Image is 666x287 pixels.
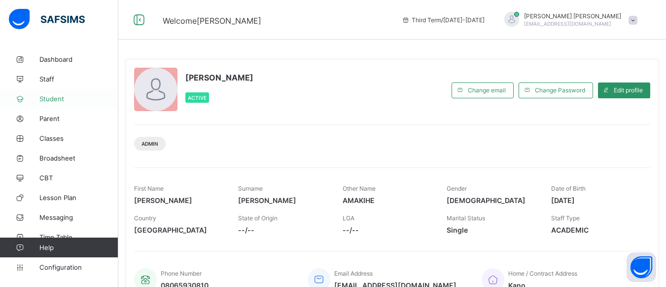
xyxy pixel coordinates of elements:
[447,226,536,234] span: Single
[238,185,263,192] span: Surname
[551,214,580,222] span: Staff Type
[9,9,85,30] img: safsims
[614,86,643,94] span: Edit profile
[134,185,164,192] span: First Name
[551,226,640,234] span: ACADEMIC
[39,244,118,251] span: Help
[238,226,327,234] span: --/--
[627,252,656,282] button: Open asap
[185,73,253,82] span: [PERSON_NAME]
[39,233,118,241] span: Time Table
[238,196,327,205] span: [PERSON_NAME]
[468,86,506,94] span: Change email
[39,263,118,271] span: Configuration
[39,174,118,182] span: CBT
[141,141,158,147] span: Admin
[494,12,642,28] div: JANETBERNARD
[447,196,536,205] span: [DEMOGRAPHIC_DATA]
[238,214,278,222] span: State of Origin
[39,95,118,103] span: Student
[343,226,432,234] span: --/--
[39,194,118,202] span: Lesson Plan
[39,115,118,123] span: Parent
[134,226,223,234] span: [GEOGRAPHIC_DATA]
[343,196,432,205] span: AMAKIHE
[334,270,373,277] span: Email Address
[551,196,640,205] span: [DATE]
[508,270,577,277] span: Home / Contract Address
[524,21,611,27] span: [EMAIL_ADDRESS][DOMAIN_NAME]
[39,55,118,63] span: Dashboard
[39,154,118,162] span: Broadsheet
[343,214,354,222] span: LGA
[524,12,621,20] span: [PERSON_NAME] [PERSON_NAME]
[535,86,585,94] span: Change Password
[163,16,261,26] span: Welcome [PERSON_NAME]
[188,95,207,101] span: Active
[134,214,156,222] span: Country
[39,134,118,142] span: Classes
[134,196,223,205] span: [PERSON_NAME]
[39,75,118,83] span: Staff
[39,213,118,221] span: Messaging
[551,185,586,192] span: Date of Birth
[402,16,485,24] span: session/term information
[343,185,376,192] span: Other Name
[161,270,202,277] span: Phone Number
[447,214,485,222] span: Marital Status
[447,185,467,192] span: Gender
